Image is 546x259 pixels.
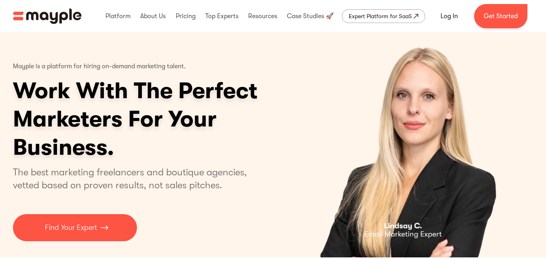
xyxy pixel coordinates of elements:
[13,8,82,24] img: Mayple logo
[13,214,137,241] a: Find Your Expert
[474,4,527,28] a: Get Started
[431,6,468,26] a: Log In
[342,9,425,23] a: Expert Platform for SaaS
[45,222,97,233] p: Find Your Expert
[13,166,257,192] p: The best marketing freelancers and boutique agencies, vetted based on proven results, not sales p...
[13,57,186,77] p: Mayple is a platform for hiring on-demand marketing talent.
[13,77,320,162] h1: Work With The Perfect Marketers For Your Business.
[349,11,412,21] div: Expert Platform for SaaS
